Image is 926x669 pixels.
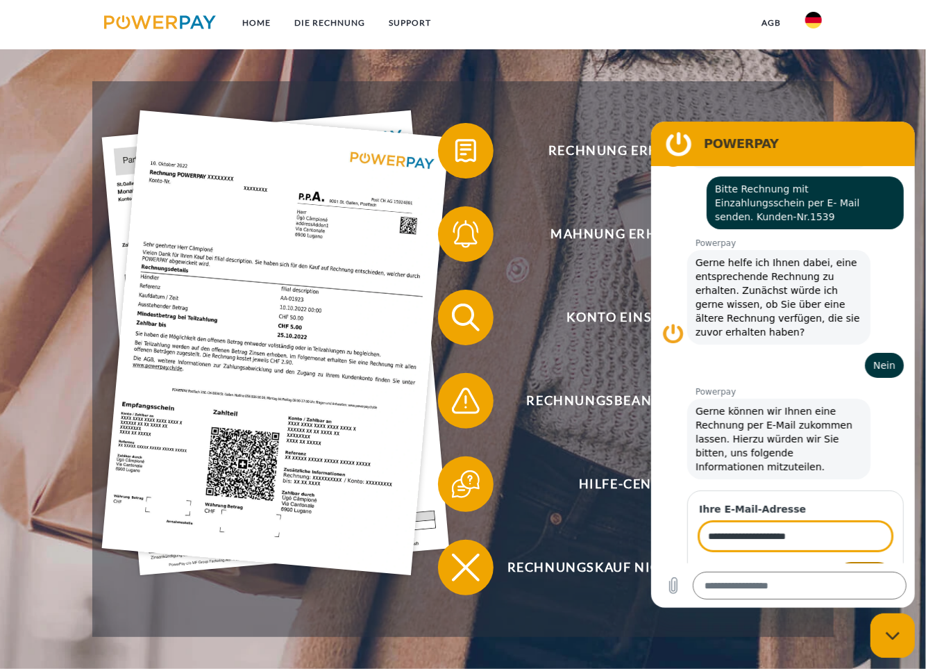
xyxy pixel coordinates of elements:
iframe: Schaltfläche zum Öffnen des Messaging-Fensters; Konversation läuft [870,613,915,658]
img: qb_bell.svg [448,217,483,251]
span: Rechnungskauf nicht möglich [458,540,798,595]
button: Rechnungskauf nicht möglich [438,540,799,595]
img: qb_close.svg [448,550,483,585]
button: Konto einsehen [438,290,799,345]
img: qb_bill.svg [448,133,483,168]
span: Rechnungsbeanstandung [458,373,798,429]
img: logo-powerpay.svg [104,15,216,29]
a: Home [230,10,283,35]
a: agb [750,10,793,35]
img: de [805,12,822,28]
img: qb_help.svg [448,467,483,502]
img: single_invoice_powerpay_de.jpg [102,110,450,575]
button: Hilfe-Center [438,456,799,512]
span: Mahnung erhalten? [458,206,798,262]
span: Hilfe-Center [458,456,798,512]
button: Mahnung erhalten? [438,206,799,262]
button: Rechnung erhalten? [438,123,799,179]
a: DIE RECHNUNG [283,10,377,35]
a: SUPPORT [377,10,443,35]
span: Rechnung erhalten? [458,123,798,179]
span: Konto einsehen [458,290,798,345]
img: qb_warning.svg [448,383,483,418]
button: Rechnungsbeanstandung [438,373,799,429]
iframe: Messaging-Fenster [651,122,915,608]
img: qb_search.svg [448,300,483,335]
